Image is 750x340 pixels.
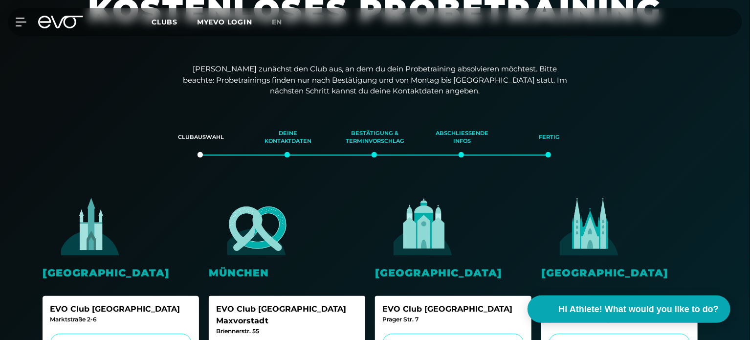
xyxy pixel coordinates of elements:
div: Fertig [518,124,580,151]
div: Abschließende Infos [431,124,493,151]
div: Briennerstr. 55 [216,327,358,336]
div: München [209,265,365,280]
span: en [272,18,283,26]
div: EVO Club [GEOGRAPHIC_DATA] Maxvorstadt [216,303,358,327]
button: Hi Athlete! What would you like to do? [528,295,730,323]
div: EVO Club [GEOGRAPHIC_DATA] [50,303,192,315]
img: evofitness [541,194,639,255]
div: [GEOGRAPHIC_DATA] [375,265,531,280]
p: [PERSON_NAME] zunächst den Club aus, an dem du dein Probetraining absolvieren möchtest. Bitte bea... [179,64,571,97]
a: Clubs [152,17,197,26]
div: Prager Str. 7 [382,315,524,324]
span: Clubs [152,18,177,26]
div: [GEOGRAPHIC_DATA] [541,265,698,280]
div: Marktstraße 2-6 [50,315,192,324]
div: Deine Kontaktdaten [257,124,319,151]
div: Bestätigung & Terminvorschlag [344,124,406,151]
a: MYEVO LOGIN [197,18,252,26]
div: [GEOGRAPHIC_DATA] [43,265,199,280]
span: Hi Athlete! What would you like to do? [559,303,719,316]
img: evofitness [209,194,307,255]
div: Clubauswahl [170,124,232,151]
a: en [272,17,294,28]
div: EVO Club [GEOGRAPHIC_DATA] [382,303,524,315]
img: evofitness [43,194,140,255]
img: evofitness [375,194,473,255]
